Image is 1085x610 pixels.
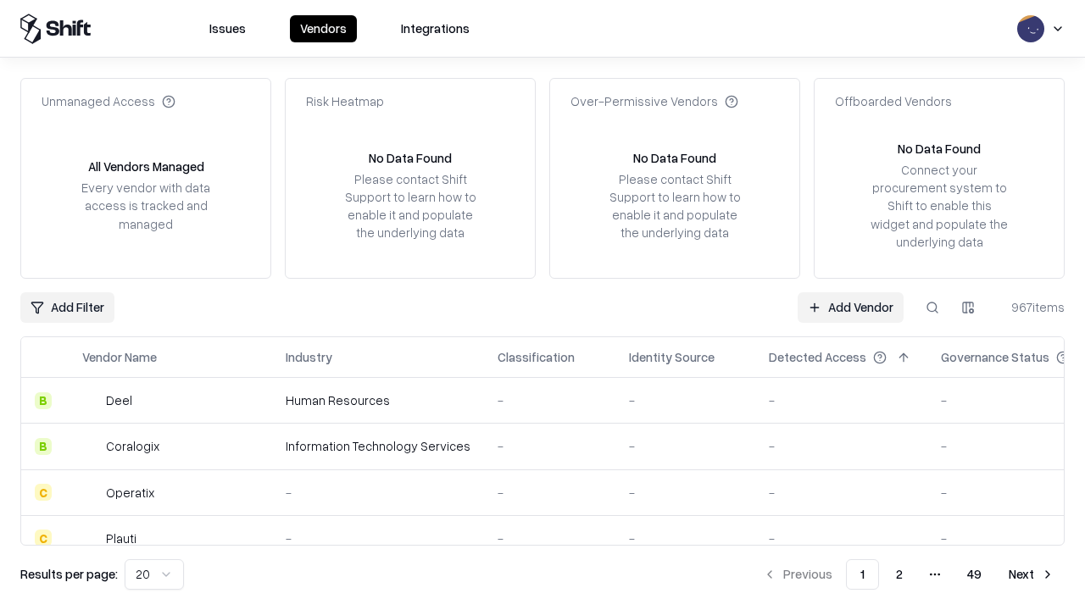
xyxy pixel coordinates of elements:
[199,15,256,42] button: Issues
[604,170,745,242] div: Please contact Shift Support to learn how to enable it and populate the underlying data
[369,149,452,167] div: No Data Found
[106,484,154,502] div: Operatix
[42,92,175,110] div: Unmanaged Access
[570,92,738,110] div: Over-Permissive Vendors
[75,179,216,232] div: Every vendor with data access is tracked and managed
[954,559,995,590] button: 49
[869,161,1010,251] div: Connect your procurement system to Shift to enable this widget and populate the underlying data
[999,559,1065,590] button: Next
[35,438,52,455] div: B
[82,530,99,546] img: Plauti
[498,530,602,547] div: -
[35,530,52,546] div: C
[106,391,132,409] div: Deel
[82,438,99,455] img: Coralogix
[82,392,99,409] img: Deel
[340,170,481,242] div: Please contact Shift Support to learn how to enable it and populate the underlying data
[82,348,157,366] div: Vendor Name
[391,15,480,42] button: Integrations
[629,391,742,409] div: -
[769,391,914,409] div: -
[35,484,52,501] div: C
[306,92,384,110] div: Risk Heatmap
[286,437,470,455] div: Information Technology Services
[835,92,952,110] div: Offboarded Vendors
[753,559,1065,590] nav: pagination
[35,392,52,409] div: B
[633,149,716,167] div: No Data Found
[286,348,332,366] div: Industry
[798,292,904,323] a: Add Vendor
[769,484,914,502] div: -
[498,348,575,366] div: Classification
[769,530,914,547] div: -
[629,437,742,455] div: -
[20,565,118,583] p: Results per page:
[82,484,99,501] img: Operatix
[88,158,204,175] div: All Vendors Managed
[498,391,602,409] div: -
[882,559,916,590] button: 2
[629,348,715,366] div: Identity Source
[286,530,470,547] div: -
[20,292,114,323] button: Add Filter
[290,15,357,42] button: Vendors
[898,140,981,158] div: No Data Found
[286,484,470,502] div: -
[498,437,602,455] div: -
[106,530,136,547] div: Plauti
[846,559,879,590] button: 1
[769,437,914,455] div: -
[498,484,602,502] div: -
[941,348,1049,366] div: Governance Status
[629,530,742,547] div: -
[629,484,742,502] div: -
[106,437,159,455] div: Coralogix
[769,348,866,366] div: Detected Access
[286,391,470,409] div: Human Resources
[997,298,1065,316] div: 967 items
